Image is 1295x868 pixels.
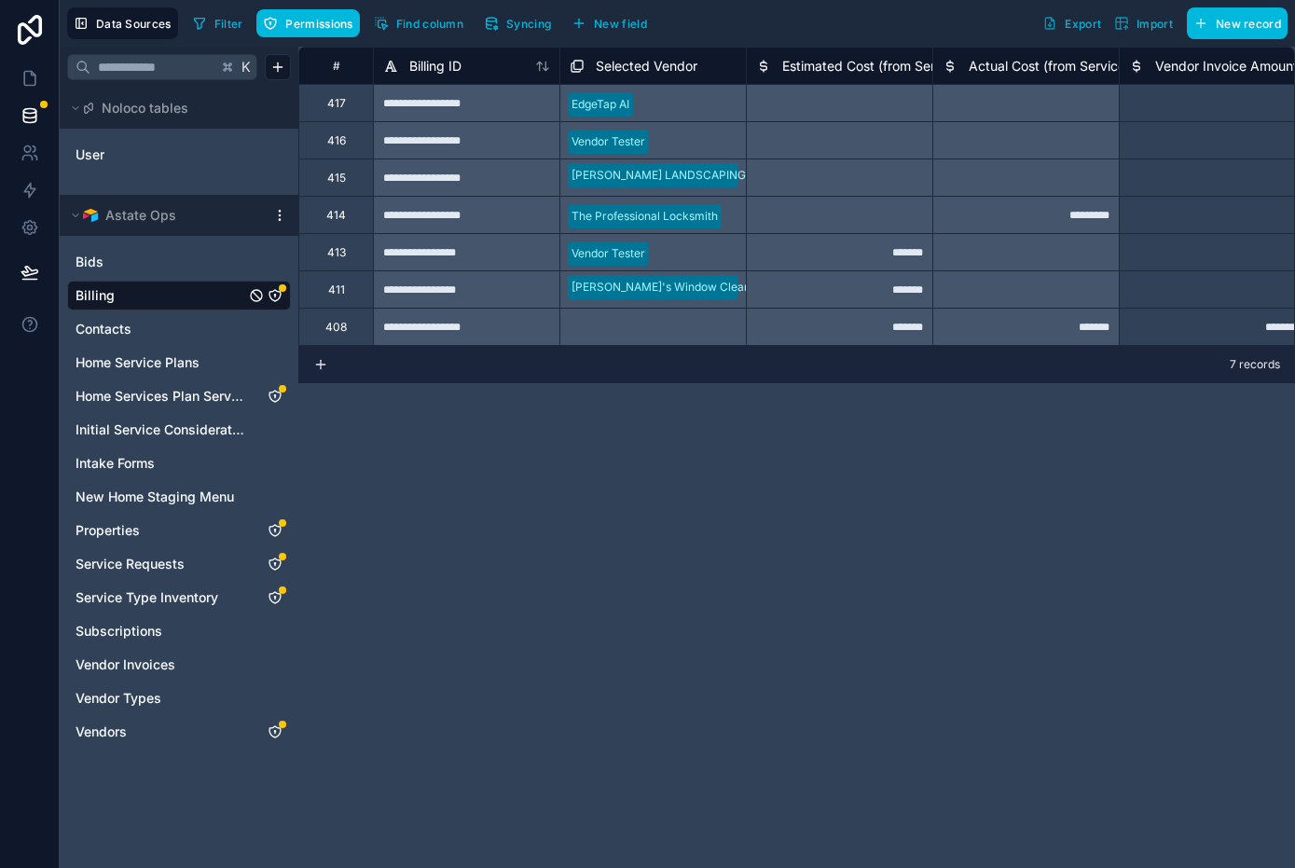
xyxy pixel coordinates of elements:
div: Vendor Types [67,683,291,713]
span: Properties [76,521,140,540]
a: Contacts [76,320,245,338]
a: Vendor Types [76,689,245,708]
div: Properties [67,516,291,545]
button: New record [1187,7,1288,39]
span: Billing [76,286,115,305]
span: Vendor Types [76,689,161,708]
span: Billing ID [409,57,462,76]
a: Subscriptions [76,622,245,641]
div: 414 [326,208,346,223]
span: Home Service Plans [76,353,200,372]
button: Data Sources [67,7,178,39]
a: Vendors [76,723,245,741]
button: Find column [367,9,470,37]
span: New field [594,17,647,31]
button: New field [565,9,654,37]
div: Vendors [67,717,291,747]
div: Home Service Plans [67,348,291,378]
span: Bids [76,253,103,271]
div: Contacts [67,314,291,344]
span: Noloco tables [102,99,188,117]
button: Noloco tables [67,95,280,121]
span: New record [1216,17,1281,31]
span: Permissions [285,17,352,31]
span: Find column [396,17,463,31]
div: User [67,140,291,170]
span: Service Type Inventory [76,588,218,607]
span: Vendors [76,723,127,741]
a: User [76,145,227,164]
span: New Home Staging Menu [76,488,234,506]
span: 7 records [1230,357,1280,372]
span: Selected Vendor [596,57,697,76]
a: New record [1179,7,1288,39]
div: Bids [67,247,291,277]
span: Intake Forms [76,454,155,473]
div: 413 [327,245,346,260]
img: Airtable Logo [83,208,98,223]
a: Billing [76,286,245,305]
a: Intake Forms [76,454,245,473]
a: Initial Service Considerations [76,420,245,439]
span: Import [1137,17,1173,31]
a: Bids [76,253,245,271]
button: Syncing [477,9,558,37]
span: Service Requests [76,555,185,573]
a: Permissions [256,9,366,37]
span: User [76,145,104,164]
button: Filter [186,9,250,37]
a: Properties [76,521,245,540]
span: Contacts [76,320,131,338]
button: Airtable LogoAstate Ops [67,202,265,228]
span: Export [1065,17,1101,31]
div: Billing [67,281,291,310]
div: Service Requests [67,549,291,579]
div: Initial Service Considerations [67,415,291,445]
a: Service Type Inventory [76,588,245,607]
div: Vendor Invoices [67,650,291,680]
div: Home Services Plan Services [67,381,291,411]
span: Syncing [506,17,551,31]
div: Subscriptions [67,616,291,646]
a: Home Service Plans [76,353,245,372]
a: New Home Staging Menu [76,488,245,506]
div: 415 [327,171,346,186]
div: 408 [325,320,347,335]
span: Astate Ops [105,206,176,225]
div: 411 [328,282,345,297]
div: Intake Forms [67,448,291,478]
span: Filter [214,17,243,31]
a: Syncing [477,9,565,37]
button: Import [1108,7,1179,39]
span: Vendor Invoices [76,655,175,674]
span: Data Sources [96,17,172,31]
button: Permissions [256,9,359,37]
div: Service Type Inventory [67,583,291,613]
a: Home Services Plan Services [76,387,245,406]
div: 416 [327,133,346,148]
a: Service Requests [76,555,245,573]
div: # [313,59,359,73]
span: Actual Cost (from Service Requests) [969,57,1191,76]
div: New Home Staging Menu [67,482,291,512]
div: 417 [327,96,346,111]
a: Vendor Invoices [76,655,245,674]
span: Subscriptions [76,622,162,641]
span: Estimated Cost (from Service Requests) [782,57,1026,76]
button: Export [1036,7,1108,39]
span: K [240,61,253,74]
